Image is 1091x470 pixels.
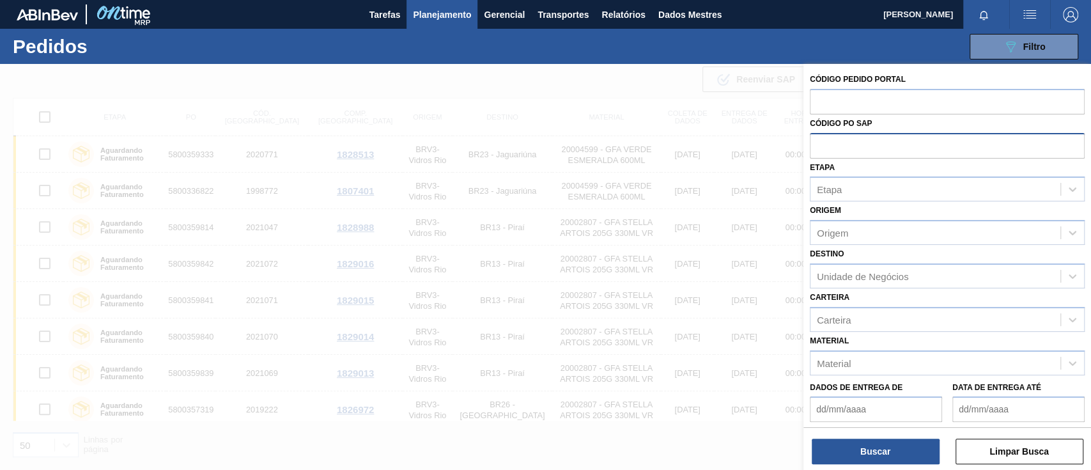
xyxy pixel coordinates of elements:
[970,34,1078,59] button: Filtro
[810,75,906,84] font: Código Pedido Portal
[810,293,849,302] font: Carteira
[13,36,88,57] font: Pedidos
[369,10,401,20] font: Tarefas
[1023,42,1046,52] font: Filtro
[413,10,471,20] font: Planejamento
[601,10,645,20] font: Relatórios
[810,336,849,345] font: Material
[17,9,78,20] img: TNhmsLtSVTkK8tSr43FrP2fwEKptu5GPRR3wAAAABJRU5ErkJggg==
[952,383,1041,392] font: Data de Entrega até
[810,119,872,128] font: Código PO SAP
[810,383,902,392] font: Dados de Entrega de
[883,10,953,19] font: [PERSON_NAME]
[810,163,835,172] font: Etapa
[817,228,848,239] font: Origem
[952,396,1085,422] input: dd/mm/aaaa
[963,6,1004,24] button: Notificações
[1022,7,1037,22] img: ações do usuário
[810,396,942,422] input: dd/mm/aaaa
[817,184,842,195] font: Etapa
[484,10,525,20] font: Gerencial
[538,10,589,20] font: Transportes
[817,357,851,368] font: Material
[1063,7,1078,22] img: Sair
[810,206,841,215] font: Origem
[658,10,722,20] font: Dados Mestres
[817,314,851,325] font: Carteira
[817,270,908,281] font: Unidade de Negócios
[810,249,844,258] font: Destino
